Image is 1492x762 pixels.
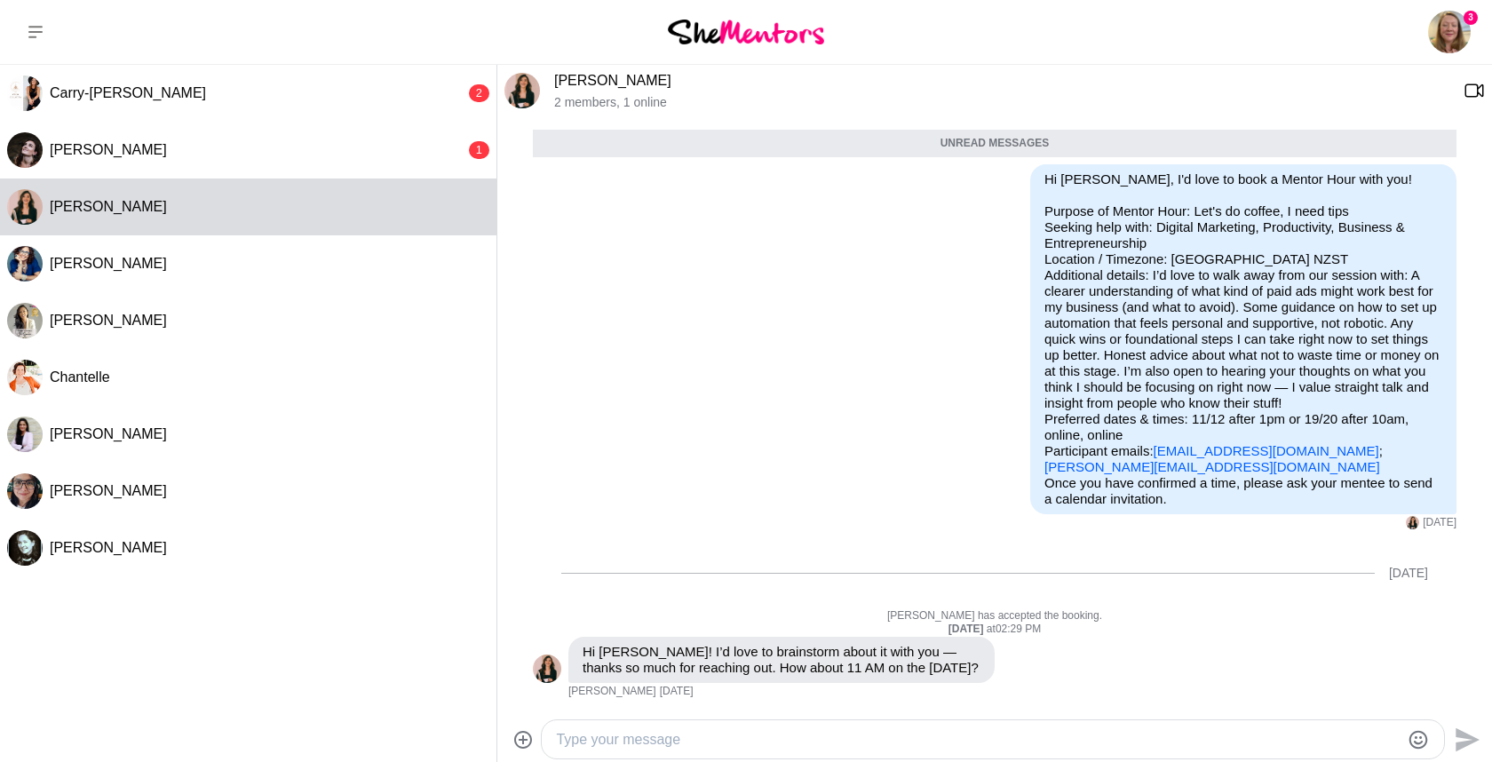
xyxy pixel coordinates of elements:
a: [EMAIL_ADDRESS][DOMAIN_NAME] [1154,443,1379,458]
span: [PERSON_NAME] [50,256,167,271]
span: [PERSON_NAME] [50,426,167,441]
div: Mariana Queiroz [504,73,540,108]
div: 1 [469,141,489,159]
div: Himani [7,417,43,452]
img: M [504,73,540,108]
time: 2025-08-08T02:41:16.297Z [660,685,694,699]
p: Purpose of Mentor Hour: Let's do coffee, I need tips Seeking help with: Digital Marketing, Produc... [1044,203,1442,475]
div: Mariana Queiroz [1406,516,1419,529]
div: at 02:29 PM [533,623,1456,637]
a: [PERSON_NAME][EMAIL_ADDRESS][DOMAIN_NAME] [1044,459,1380,474]
span: Carry-[PERSON_NAME] [50,85,206,100]
img: A [7,246,43,282]
p: 2 members , 1 online [554,95,1449,110]
div: Chantelle [7,360,43,395]
a: [PERSON_NAME] [554,73,671,88]
div: Carry-Louise Hansell [7,75,43,111]
span: Chantelle [50,369,110,385]
div: Amanda Ewin [7,246,43,282]
img: M [1406,516,1419,529]
div: Casey Aubin [7,132,43,168]
p: [PERSON_NAME] has accepted the booking. [533,609,1456,623]
div: 2 [469,84,489,102]
button: Emoji picker [1408,729,1429,750]
span: [PERSON_NAME] [50,483,167,498]
img: Tammy McCann [1428,11,1471,53]
img: C [7,75,43,111]
img: P [7,530,43,566]
p: Hi [PERSON_NAME]! I’d love to brainstorm about it with you — thanks so much for reaching out. How... [583,644,980,676]
span: [PERSON_NAME] [50,199,167,214]
img: C [7,360,43,395]
button: Send [1445,719,1485,759]
a: Tammy McCann3 [1428,11,1471,53]
div: Unread messages [533,130,1456,158]
div: Mariana Queiroz [533,655,561,683]
strong: [DATE] [948,623,987,635]
p: Once you have confirmed a time, please ask your mentee to send a calendar invitation. [1044,475,1442,507]
span: [PERSON_NAME] [568,685,656,699]
p: Hi [PERSON_NAME], I'd love to book a Mentor Hour with you! [1044,171,1442,187]
span: [PERSON_NAME] [50,142,167,157]
div: Jen Gautier [7,303,43,338]
time: 2025-08-06T00:23:05.013Z [1423,516,1456,530]
div: Mariana Queiroz [7,189,43,225]
img: M [533,655,561,683]
img: J [7,303,43,338]
div: Paula Kerslake [7,530,43,566]
div: [DATE] [1389,566,1428,581]
span: [PERSON_NAME] [50,540,167,555]
img: C [7,132,43,168]
img: M [7,189,43,225]
div: Pratibha Singh [7,473,43,509]
img: She Mentors Logo [668,20,824,44]
span: [PERSON_NAME] [50,313,167,328]
img: H [7,417,43,452]
img: P [7,473,43,509]
textarea: Type your message [556,729,1399,750]
span: 3 [1464,11,1478,25]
